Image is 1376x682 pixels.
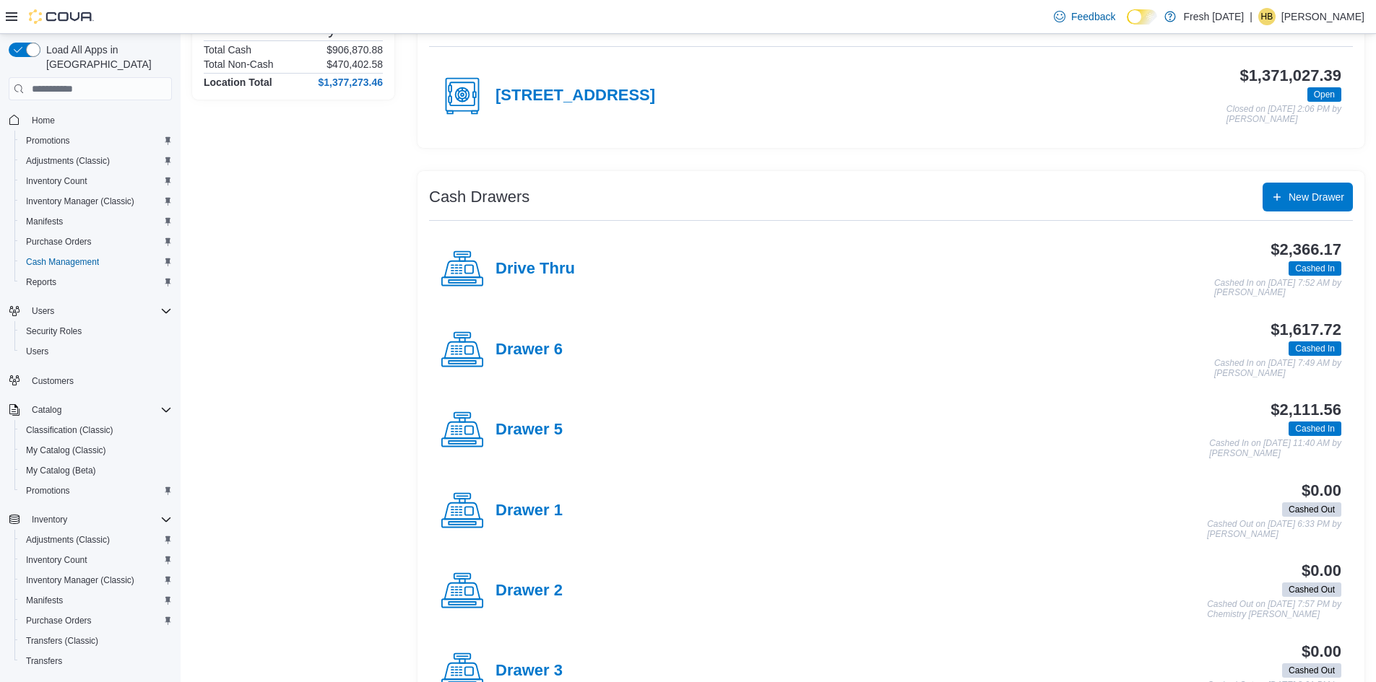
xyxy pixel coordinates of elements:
span: Promotions [26,485,70,497]
span: Inventory Manager (Classic) [20,572,172,589]
a: Customers [26,372,79,390]
span: Inventory Count [26,554,87,566]
span: Users [20,343,172,360]
span: Inventory Count [20,551,172,569]
span: Load All Apps in [GEOGRAPHIC_DATA] [40,43,172,71]
h4: Drawer 3 [496,662,563,681]
span: Inventory Manager (Classic) [26,574,134,586]
button: Transfers (Classic) [14,631,178,651]
span: Manifests [26,595,63,606]
button: Inventory [26,511,73,528]
span: Adjustments (Classic) [26,155,110,167]
span: Users [26,302,172,320]
h6: Total Non-Cash [204,58,274,70]
a: Manifests [20,213,69,230]
span: Promotions [20,482,172,499]
p: Fresh [DATE] [1183,8,1244,25]
a: Adjustments (Classic) [20,531,116,548]
span: Manifests [20,213,172,230]
span: Users [32,305,54,317]
a: Security Roles [20,323,87,340]
h3: $1,371,027.39 [1239,67,1341,84]
span: My Catalog (Classic) [26,445,106,456]
a: Inventory Manager (Classic) [20,193,140,210]
a: Transfers (Classic) [20,632,104,650]
button: Catalog [26,401,67,419]
a: Transfers [20,652,68,670]
span: Cashed In [1295,422,1335,435]
a: Users [20,343,54,360]
span: Catalog [26,401,172,419]
span: Promotions [26,135,70,147]
span: Cashed Out [1282,502,1341,517]
span: Reports [20,274,172,291]
span: Inventory Manager (Classic) [20,193,172,210]
button: Reports [14,272,178,292]
span: Cashed In [1295,342,1335,355]
span: Security Roles [26,325,82,337]
a: Promotions [20,482,76,499]
a: Manifests [20,592,69,609]
h3: $0.00 [1302,562,1341,580]
p: $906,870.88 [326,44,383,56]
button: Users [14,341,178,362]
p: Cashed In on [DATE] 7:52 AM by [PERSON_NAME] [1214,279,1341,298]
h4: Drawer 2 [496,582,563,600]
button: Purchase Orders [14,232,178,252]
button: Home [3,109,178,130]
button: Inventory Manager (Classic) [14,191,178,211]
a: Feedback [1048,2,1121,31]
button: Inventory [3,510,178,530]
span: Inventory [32,514,67,525]
button: Security Roles [14,321,178,341]
h4: Drawer 6 [496,341,563,359]
span: Cashed In [1289,261,1341,276]
button: Inventory Count [14,171,178,191]
span: My Catalog (Beta) [20,462,172,479]
span: Classification (Classic) [20,421,172,439]
h6: Total Cash [204,44,251,56]
span: Purchase Orders [26,615,92,626]
p: Cashed Out on [DATE] 6:33 PM by [PERSON_NAME] [1207,520,1341,539]
p: $470,402.58 [326,58,383,70]
div: Harley Bialczyk [1258,8,1276,25]
a: Home [26,112,61,129]
button: New Drawer [1263,183,1353,211]
img: Cova [29,9,94,24]
p: [PERSON_NAME] [1281,8,1364,25]
span: Inventory Count [26,175,87,187]
span: Inventory Count [20,172,172,190]
a: Inventory Count [20,172,93,190]
a: Classification (Classic) [20,421,119,439]
span: Open [1314,88,1335,101]
span: Inventory [26,511,172,528]
button: Promotions [14,131,178,151]
span: Customers [26,372,172,390]
span: Manifests [20,592,172,609]
p: Closed on [DATE] 2:06 PM by [PERSON_NAME] [1226,105,1341,124]
h4: [STREET_ADDRESS] [496,87,655,105]
span: Home [26,110,172,128]
button: Users [26,302,60,320]
button: Customers [3,370,178,391]
button: Cash Management [14,252,178,272]
h4: Drive Thru [496,260,575,279]
h3: $0.00 [1302,482,1341,499]
span: Adjustments (Classic) [20,531,172,548]
span: Cashed In [1289,421,1341,436]
h3: $1,617.72 [1271,321,1341,338]
a: Cash Management [20,253,105,271]
p: Cashed Out on [DATE] 7:57 PM by Chemistry [PERSON_NAME] [1207,600,1341,619]
p: | [1250,8,1252,25]
span: Cashed In [1295,262,1335,275]
button: Manifests [14,590,178,611]
span: Open [1307,87,1341,102]
span: Home [32,115,55,126]
h3: $0.00 [1302,643,1341,660]
h3: $2,366.17 [1271,241,1341,258]
span: Cashed In [1289,341,1341,356]
a: Adjustments (Classic) [20,152,116,170]
span: HB [1261,8,1273,25]
button: My Catalog (Beta) [14,460,178,481]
